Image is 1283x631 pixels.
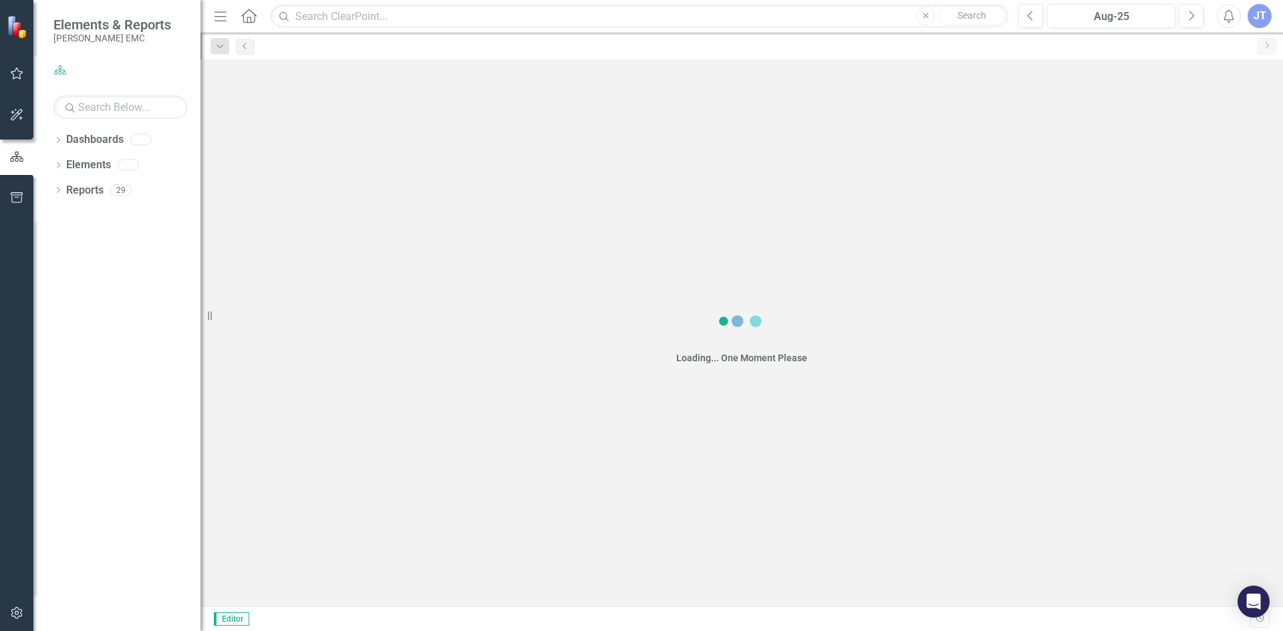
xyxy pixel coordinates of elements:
a: Reports [66,183,104,198]
a: Elements [66,158,111,173]
button: Search [938,7,1005,25]
span: Search [958,10,986,21]
div: Loading... One Moment Please [676,351,807,365]
input: Search Below... [53,95,187,119]
span: Editor [214,612,249,626]
div: Aug-25 [1052,9,1171,25]
span: Elements & Reports [53,17,171,33]
img: ClearPoint Strategy [7,15,30,38]
button: Aug-25 [1047,4,1175,28]
div: 29 [110,184,132,196]
div: Open Intercom Messenger [1238,586,1270,618]
a: Dashboards [66,132,124,148]
button: JT [1248,4,1272,28]
small: [PERSON_NAME] EMC [53,33,171,43]
input: Search ClearPoint... [271,5,1008,28]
